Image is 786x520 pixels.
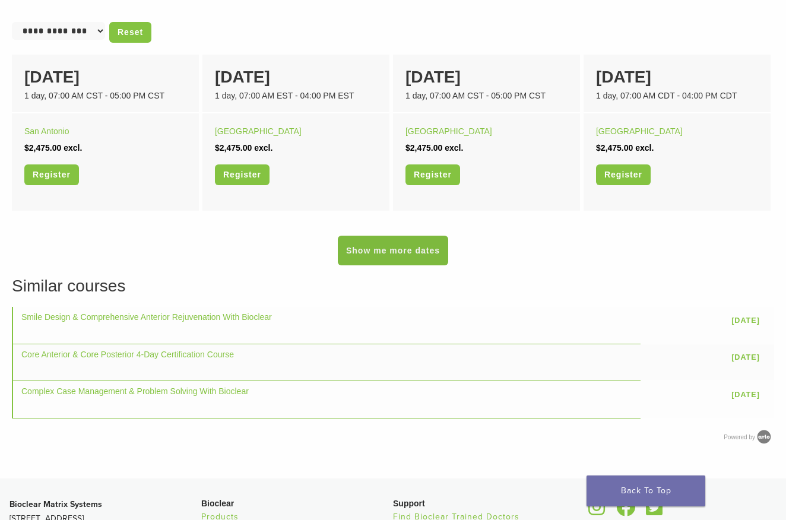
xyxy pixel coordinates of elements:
div: 1 day, 07:00 AM CST - 05:00 PM CST [24,90,186,102]
span: excl. [254,143,272,153]
div: [DATE] [405,65,568,90]
a: [DATE] [725,311,766,329]
div: [DATE] [596,65,758,90]
a: Bioclear [585,505,610,517]
div: [DATE] [24,65,186,90]
a: Show me more dates [338,236,448,265]
div: 1 day, 07:00 AM EST - 04:00 PM EST [215,90,377,102]
a: Complex Case Management & Problem Solving With Bioclear [21,386,249,396]
a: [DATE] [725,385,766,404]
a: Back To Top [587,475,705,506]
a: Core Anterior & Core Posterior 4-Day Certification Course [21,350,234,359]
a: Register [24,164,79,185]
a: Register [215,164,270,185]
a: [GEOGRAPHIC_DATA] [215,126,302,136]
a: [GEOGRAPHIC_DATA] [405,126,492,136]
span: Bioclear [201,499,234,508]
a: Register [596,164,651,185]
a: Register [405,164,460,185]
span: $2,475.00 [405,143,442,153]
span: $2,475.00 [596,143,633,153]
a: [GEOGRAPHIC_DATA] [596,126,683,136]
span: excl. [64,143,82,153]
span: $2,475.00 [215,143,252,153]
div: 1 day, 07:00 AM CDT - 04:00 PM CDT [596,90,758,102]
a: Bioclear [612,505,639,517]
span: excl. [445,143,463,153]
a: Powered by [724,434,774,440]
a: Bioclear [642,505,667,517]
a: San Antonio [24,126,69,136]
a: Smile Design & Comprehensive Anterior Rejuvenation With Bioclear [21,312,272,322]
div: 1 day, 07:00 AM CST - 05:00 PM CST [405,90,568,102]
strong: Bioclear Matrix Systems [9,499,102,509]
a: Reset [109,22,151,43]
span: $2,475.00 [24,143,61,153]
div: [DATE] [215,65,377,90]
span: excl. [635,143,654,153]
h3: Similar courses [12,274,774,299]
a: [DATE] [725,348,766,367]
span: Support [393,499,425,508]
img: Arlo training & Event Software [755,428,773,446]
